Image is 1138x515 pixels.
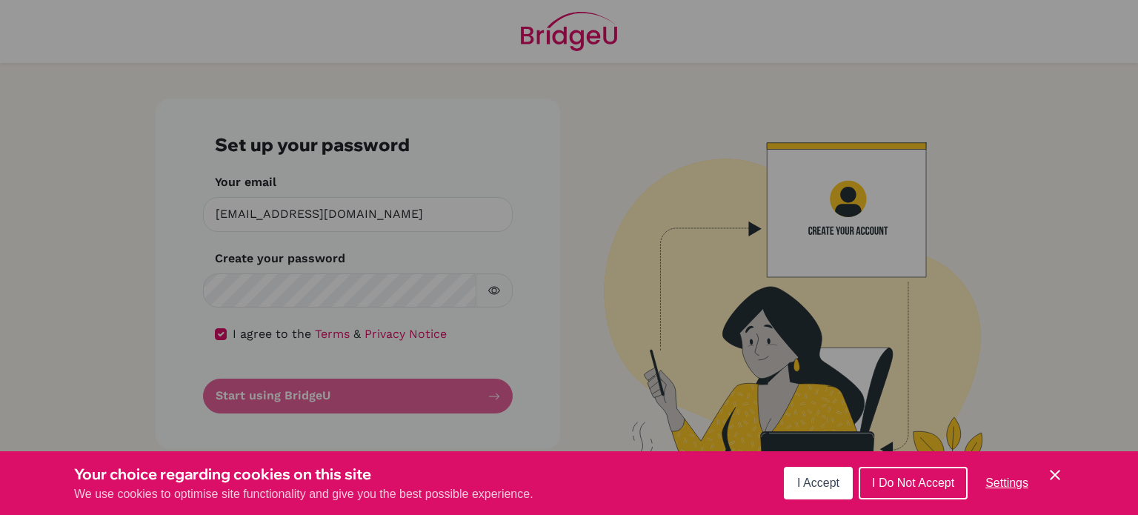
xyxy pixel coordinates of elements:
[985,476,1028,489] span: Settings
[872,476,954,489] span: I Do Not Accept
[974,468,1040,498] button: Settings
[784,467,853,499] button: I Accept
[859,467,968,499] button: I Do Not Accept
[74,485,533,503] p: We use cookies to optimise site functionality and give you the best possible experience.
[1046,466,1064,484] button: Save and close
[74,463,533,485] h3: Your choice regarding cookies on this site
[797,476,839,489] span: I Accept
